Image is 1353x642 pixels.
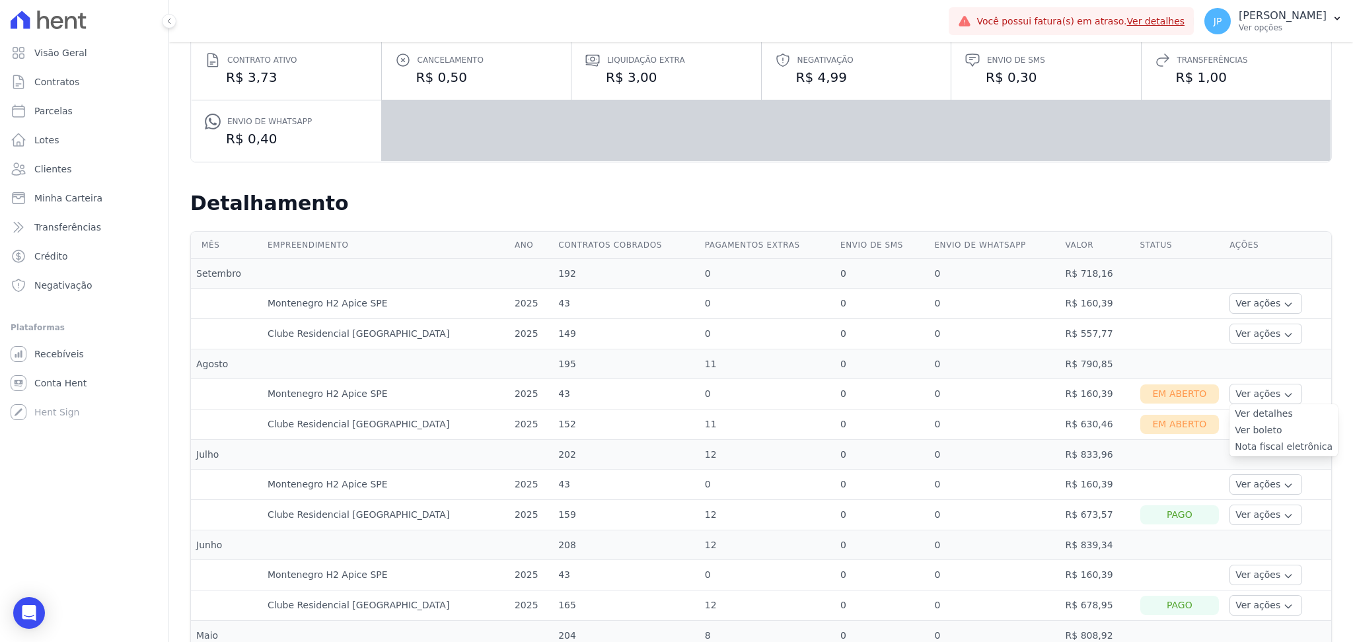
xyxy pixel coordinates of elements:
td: Montenegro H2 Apice SPE [262,289,509,319]
a: Nota fiscal eletrônica [1235,440,1333,454]
button: Ver ações [1229,595,1302,616]
span: Contratos [34,75,79,89]
td: 2025 [509,379,553,410]
a: Conta Hent [5,370,163,396]
span: Parcelas [34,104,73,118]
button: Ver ações [1229,505,1302,525]
span: Transferências [34,221,101,234]
div: Pago [1140,596,1220,615]
td: R$ 673,57 [1060,500,1135,530]
span: Liquidação extra [607,54,685,67]
td: Agosto [191,349,262,379]
span: Contrato ativo [227,54,297,67]
span: Conta Hent [34,376,87,390]
td: 0 [700,259,835,289]
td: R$ 630,46 [1060,410,1135,440]
dd: R$ 3,00 [585,68,748,87]
td: 0 [700,560,835,590]
span: Crédito [34,250,68,263]
td: Clube Residencial [GEOGRAPHIC_DATA] [262,319,509,349]
td: 0 [700,289,835,319]
button: Ver ações [1229,293,1302,314]
td: 159 [553,500,700,530]
span: Lotes [34,133,59,147]
td: 43 [553,560,700,590]
a: Contratos [5,69,163,95]
td: 0 [835,560,929,590]
td: Setembro [191,259,262,289]
td: R$ 790,85 [1060,349,1135,379]
h2: Detalhamento [190,192,1332,215]
td: R$ 557,77 [1060,319,1135,349]
td: 0 [929,440,1060,470]
td: R$ 160,39 [1060,560,1135,590]
td: 0 [929,349,1060,379]
button: Ver ações [1229,324,1302,344]
td: 165 [553,590,700,621]
button: Ver ações [1229,474,1302,495]
td: Montenegro H2 Apice SPE [262,470,509,500]
button: JP [PERSON_NAME] Ver opções [1194,3,1353,40]
dd: R$ 0,50 [395,68,558,87]
td: 2025 [509,590,553,621]
td: 2025 [509,319,553,349]
dd: R$ 1,00 [1155,68,1318,87]
td: 2025 [509,560,553,590]
td: 11 [700,410,835,440]
span: Clientes [34,162,71,176]
td: 0 [835,289,929,319]
a: Ver detalhes [1235,407,1333,421]
td: 43 [553,379,700,410]
span: Recebíveis [34,347,84,361]
a: Ver detalhes [1127,16,1185,26]
a: Lotes [5,127,163,153]
td: 0 [835,440,929,470]
td: 0 [700,470,835,500]
td: 0 [835,379,929,410]
a: Ver boleto [1235,423,1333,437]
a: Recebíveis [5,341,163,367]
td: 12 [700,590,835,621]
td: 195 [553,349,700,379]
th: Valor [1060,232,1135,259]
td: 0 [929,530,1060,560]
td: 0 [929,470,1060,500]
td: 202 [553,440,700,470]
td: Clube Residencial [GEOGRAPHIC_DATA] [262,410,509,440]
th: Ano [509,232,553,259]
div: Plataformas [11,320,158,336]
div: Open Intercom Messenger [13,597,45,629]
th: Mês [191,232,262,259]
td: Montenegro H2 Apice SPE [262,560,509,590]
td: 2025 [509,289,553,319]
span: Envio de SMS [987,54,1045,67]
a: Clientes [5,156,163,182]
th: Envio de SMS [835,232,929,259]
td: 2025 [509,410,553,440]
td: 0 [835,530,929,560]
span: Transferências [1177,54,1248,67]
td: Julho [191,440,262,470]
dd: R$ 4,99 [775,68,938,87]
td: R$ 718,16 [1060,259,1135,289]
td: 0 [835,319,929,349]
td: R$ 160,39 [1060,379,1135,410]
a: Minha Carteira [5,185,163,211]
div: Em Aberto [1140,415,1220,434]
td: 2025 [509,500,553,530]
td: 149 [553,319,700,349]
th: Empreendimento [262,232,509,259]
span: Envio de Whatsapp [227,115,312,128]
td: Clube Residencial [GEOGRAPHIC_DATA] [262,500,509,530]
div: Em Aberto [1140,384,1220,404]
td: 0 [700,379,835,410]
span: Visão Geral [34,46,87,59]
td: Junho [191,530,262,560]
td: 0 [929,560,1060,590]
td: 0 [835,500,929,530]
dd: R$ 3,73 [205,68,368,87]
a: Transferências [5,214,163,240]
td: 11 [700,349,835,379]
td: 0 [929,500,1060,530]
td: 0 [835,590,929,621]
